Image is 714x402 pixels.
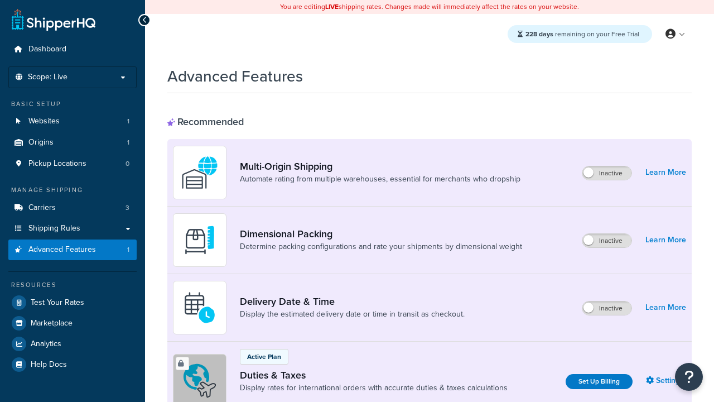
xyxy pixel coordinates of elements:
[8,313,137,333] a: Marketplace
[240,369,508,381] a: Duties & Taxes
[566,374,633,389] a: Set Up Billing
[31,319,73,328] span: Marketplace
[240,241,522,252] a: Determine packing configurations and rate your shipments by dimensional weight
[8,132,137,153] a: Origins1
[240,295,465,308] a: Delivery Date & Time
[525,29,639,39] span: remaining on your Free Trial
[8,293,137,313] a: Test Your Rates
[31,298,84,308] span: Test Your Rates
[126,203,129,213] span: 3
[582,301,631,315] label: Inactive
[180,288,219,327] img: gfkeb5ejjkALwAAAABJRU5ErkJggg==
[31,339,61,349] span: Analytics
[8,280,137,290] div: Resources
[240,174,520,185] a: Automate rating from multiple warehouses, essential for merchants who dropship
[8,355,137,375] a: Help Docs
[28,159,86,169] span: Pickup Locations
[8,39,137,60] a: Dashboard
[180,221,219,260] img: DTVBYsAAAAAASUVORK5CYII=
[28,224,80,233] span: Shipping Rules
[8,99,137,109] div: Basic Setup
[8,154,137,174] a: Pickup Locations0
[126,159,129,169] span: 0
[240,309,465,320] a: Display the estimated delivery date or time in transit as checkout.
[8,154,137,174] li: Pickup Locations
[8,198,137,218] a: Carriers3
[8,334,137,354] a: Analytics
[8,240,137,260] a: Advanced Features1
[28,45,66,54] span: Dashboard
[645,165,686,180] a: Learn More
[28,138,54,147] span: Origins
[8,218,137,239] a: Shipping Rules
[675,363,703,391] button: Open Resource Center
[525,29,553,39] strong: 228 days
[180,153,219,192] img: WatD5o0RtDAAAAAElFTkSuQmCC
[28,203,56,213] span: Carriers
[28,73,67,82] span: Scope: Live
[127,117,129,126] span: 1
[240,228,522,240] a: Dimensional Packing
[582,166,631,180] label: Inactive
[28,117,60,126] span: Websites
[127,138,129,147] span: 1
[582,234,631,247] label: Inactive
[127,245,129,255] span: 1
[645,232,686,248] a: Learn More
[8,132,137,153] li: Origins
[325,2,339,12] b: LIVE
[240,382,508,394] a: Display rates for international orders with accurate duties & taxes calculations
[8,185,137,195] div: Manage Shipping
[167,116,244,128] div: Recommended
[646,373,686,389] a: Settings
[240,160,520,173] a: Multi-Origin Shipping
[8,111,137,132] a: Websites1
[8,111,137,132] li: Websites
[28,245,96,255] span: Advanced Features
[8,240,137,260] li: Advanced Features
[31,360,67,370] span: Help Docs
[8,198,137,218] li: Carriers
[167,65,303,87] h1: Advanced Features
[247,352,281,362] p: Active Plan
[645,300,686,315] a: Learn More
